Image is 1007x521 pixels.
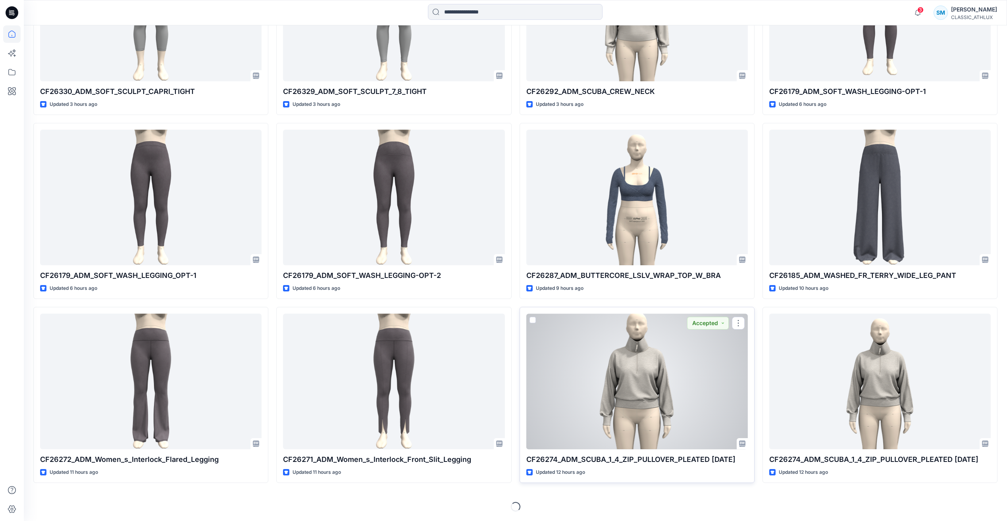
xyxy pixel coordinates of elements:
[934,6,948,20] div: SM
[293,468,341,477] p: Updated 11 hours ago
[40,314,262,449] a: CF26272_ADM_Women_s_Interlock_Flared_Legging
[769,130,991,265] a: CF26185_ADM_WASHED_FR_TERRY_WIDE_LEG_PANT
[293,100,340,109] p: Updated 3 hours ago
[951,14,997,20] div: CLASSIC_ATHLUX
[526,454,748,465] p: CF26274_ADM_SCUBA_1_4_ZIP_PULLOVER_PLEATED [DATE]
[283,454,504,465] p: CF26271_ADM_Women_s_Interlock_Front_Slit_Legging
[917,7,924,13] span: 3
[769,454,991,465] p: CF26274_ADM_SCUBA_1_4_ZIP_PULLOVER_PLEATED [DATE]
[50,100,97,109] p: Updated 3 hours ago
[40,454,262,465] p: CF26272_ADM_Women_s_Interlock_Flared_Legging
[283,130,504,265] a: CF26179_ADM_SOFT_WASH_LEGGING-OPT-2
[526,270,748,281] p: CF26287_ADM_BUTTERCORE_LSLV_WRAP_TOP_W_BRA
[779,284,828,293] p: Updated 10 hours ago
[769,270,991,281] p: CF26185_ADM_WASHED_FR_TERRY_WIDE_LEG_PANT
[536,468,585,477] p: Updated 12 hours ago
[40,270,262,281] p: CF26179_ADM_SOFT_WASH_LEGGING_OPT-1
[283,86,504,97] p: CF26329_ADM_SOFT_SCULPT_7_8_TIGHT
[50,284,97,293] p: Updated 6 hours ago
[779,100,826,109] p: Updated 6 hours ago
[779,468,828,477] p: Updated 12 hours ago
[769,314,991,449] a: CF26274_ADM_SCUBA_1_4_ZIP_PULLOVER_PLEATED 12OCT25
[536,100,583,109] p: Updated 3 hours ago
[40,86,262,97] p: CF26330_ADM_SOFT_SCULPT_CAPRI_TIGHT
[50,468,98,477] p: Updated 11 hours ago
[283,314,504,449] a: CF26271_ADM_Women_s_Interlock_Front_Slit_Legging
[951,5,997,14] div: [PERSON_NAME]
[40,130,262,265] a: CF26179_ADM_SOFT_WASH_LEGGING_OPT-1
[283,270,504,281] p: CF26179_ADM_SOFT_WASH_LEGGING-OPT-2
[769,86,991,97] p: CF26179_ADM_SOFT_WASH_LEGGING-OPT-1
[526,314,748,449] a: CF26274_ADM_SCUBA_1_4_ZIP_PULLOVER_PLEATED 12OCT25
[526,86,748,97] p: CF26292_ADM_SCUBA_CREW_NECK
[536,284,583,293] p: Updated 9 hours ago
[293,284,340,293] p: Updated 6 hours ago
[526,130,748,265] a: CF26287_ADM_BUTTERCORE_LSLV_WRAP_TOP_W_BRA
